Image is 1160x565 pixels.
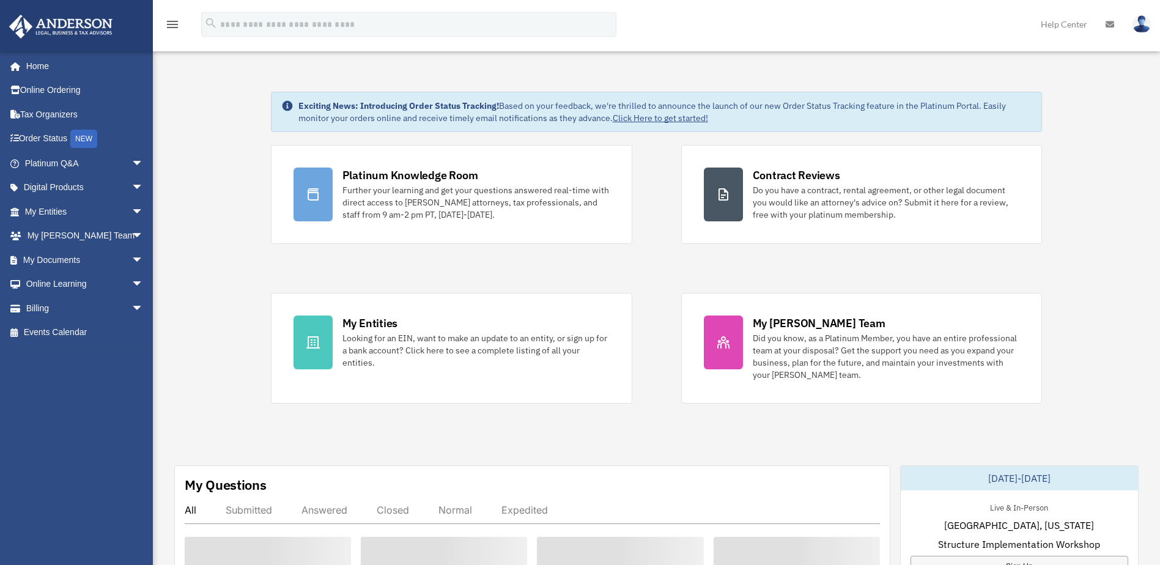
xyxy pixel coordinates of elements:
[9,127,162,152] a: Order StatusNEW
[9,320,162,345] a: Events Calendar
[131,272,156,297] span: arrow_drop_down
[6,15,116,39] img: Anderson Advisors Platinum Portal
[165,21,180,32] a: menu
[342,168,478,183] div: Platinum Knowledge Room
[131,199,156,224] span: arrow_drop_down
[613,113,708,124] a: Click Here to get started!
[681,145,1043,244] a: Contract Reviews Do you have a contract, rental agreement, or other legal document you would like...
[9,54,156,78] a: Home
[70,130,97,148] div: NEW
[9,296,162,320] a: Billingarrow_drop_down
[753,316,885,331] div: My [PERSON_NAME] Team
[9,78,162,103] a: Online Ordering
[438,504,472,516] div: Normal
[301,504,347,516] div: Answered
[753,332,1020,381] div: Did you know, as a Platinum Member, you have an entire professional team at your disposal? Get th...
[342,316,397,331] div: My Entities
[9,199,162,224] a: My Entitiesarrow_drop_down
[9,248,162,272] a: My Documentsarrow_drop_down
[938,537,1100,552] span: Structure Implementation Workshop
[185,476,267,494] div: My Questions
[271,293,632,404] a: My Entities Looking for an EIN, want to make an update to an entity, or sign up for a bank accoun...
[131,175,156,201] span: arrow_drop_down
[501,504,548,516] div: Expedited
[342,332,610,369] div: Looking for an EIN, want to make an update to an entity, or sign up for a bank account? Click her...
[9,102,162,127] a: Tax Organizers
[9,151,162,175] a: Platinum Q&Aarrow_drop_down
[204,17,218,30] i: search
[9,175,162,200] a: Digital Productsarrow_drop_down
[131,224,156,249] span: arrow_drop_down
[9,224,162,248] a: My [PERSON_NAME] Teamarrow_drop_down
[165,17,180,32] i: menu
[226,504,272,516] div: Submitted
[1132,15,1151,33] img: User Pic
[131,296,156,321] span: arrow_drop_down
[185,504,196,516] div: All
[131,248,156,273] span: arrow_drop_down
[271,145,632,244] a: Platinum Knowledge Room Further your learning and get your questions answered real-time with dire...
[9,272,162,297] a: Online Learningarrow_drop_down
[901,466,1138,490] div: [DATE]-[DATE]
[131,151,156,176] span: arrow_drop_down
[377,504,409,516] div: Closed
[681,293,1043,404] a: My [PERSON_NAME] Team Did you know, as a Platinum Member, you have an entire professional team at...
[980,500,1058,513] div: Live & In-Person
[753,168,840,183] div: Contract Reviews
[753,184,1020,221] div: Do you have a contract, rental agreement, or other legal document you would like an attorney's ad...
[298,100,499,111] strong: Exciting News: Introducing Order Status Tracking!
[944,518,1094,533] span: [GEOGRAPHIC_DATA], [US_STATE]
[342,184,610,221] div: Further your learning and get your questions answered real-time with direct access to [PERSON_NAM...
[298,100,1032,124] div: Based on your feedback, we're thrilled to announce the launch of our new Order Status Tracking fe...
